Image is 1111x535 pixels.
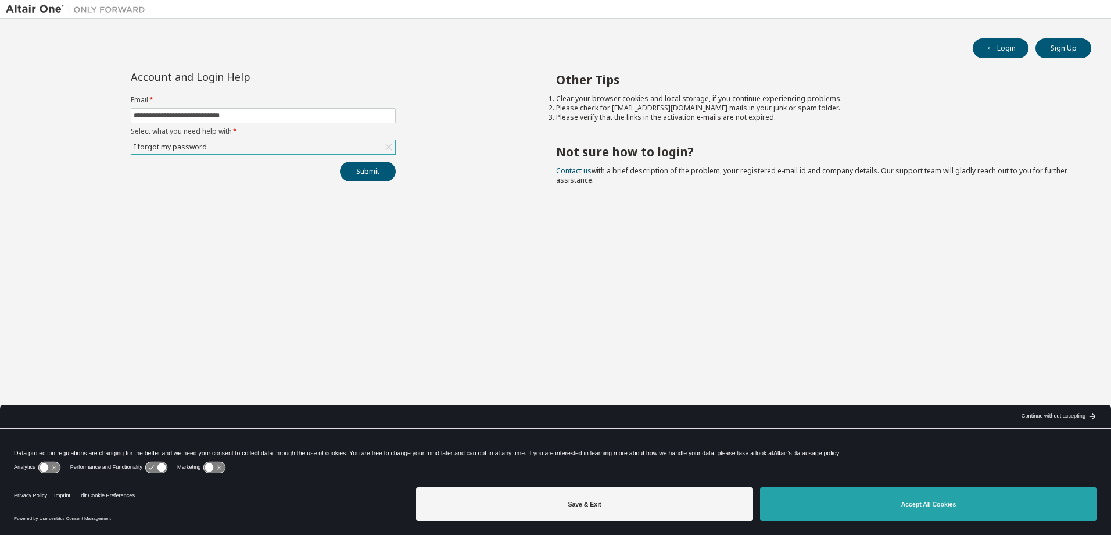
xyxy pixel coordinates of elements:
[556,104,1071,113] li: Please check for [EMAIL_ADDRESS][DOMAIN_NAME] mails in your junk or spam folder.
[131,95,396,105] label: Email
[556,144,1071,159] h2: Not sure how to login?
[131,72,343,81] div: Account and Login Help
[556,94,1071,104] li: Clear your browser cookies and local storage, if you continue experiencing problems.
[973,38,1028,58] button: Login
[556,113,1071,122] li: Please verify that the links in the activation e-mails are not expired.
[556,72,1071,87] h2: Other Tips
[132,141,209,154] div: I forgot my password
[556,166,592,176] a: Contact us
[6,3,151,15] img: Altair One
[131,127,396,136] label: Select what you need help with
[556,166,1067,185] span: with a brief description of the problem, your registered e-mail id and company details. Our suppo...
[1035,38,1091,58] button: Sign Up
[131,140,395,154] div: I forgot my password
[340,162,396,181] button: Submit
